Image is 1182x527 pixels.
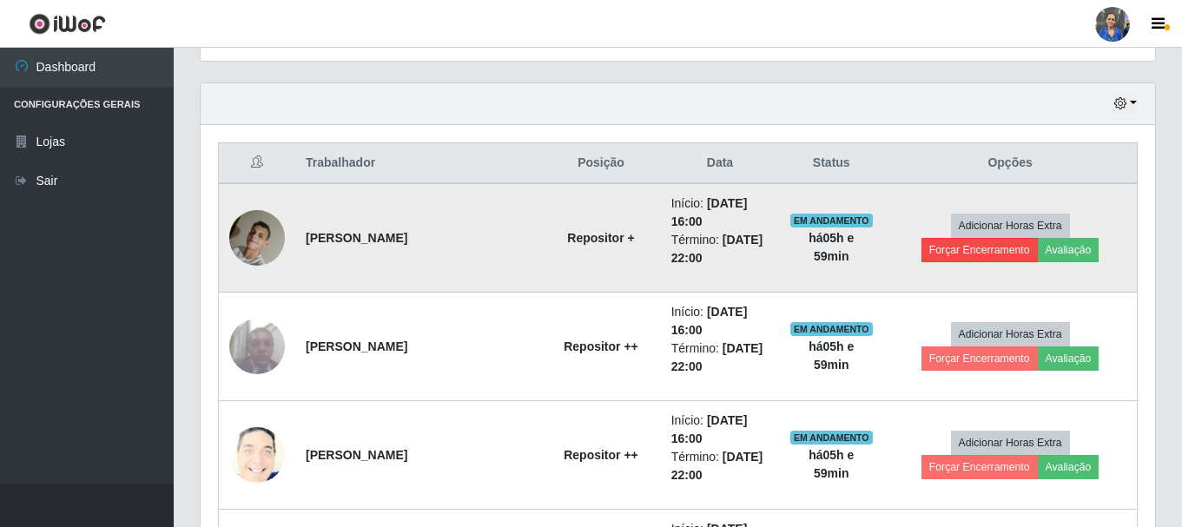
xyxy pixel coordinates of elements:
[951,322,1070,346] button: Adicionar Horas Extra
[306,231,407,245] strong: [PERSON_NAME]
[564,448,638,462] strong: Repositor ++
[809,339,854,372] strong: há 05 h e 59 min
[809,231,854,263] strong: há 05 h e 59 min
[671,194,769,231] li: Início:
[229,309,285,383] img: 1723162087186.jpeg
[779,143,883,184] th: Status
[661,143,780,184] th: Data
[1038,346,1099,371] button: Avaliação
[921,455,1038,479] button: Forçar Encerramento
[951,214,1070,238] button: Adicionar Horas Extra
[229,421,285,490] img: 1746292948519.jpeg
[671,303,769,339] li: Início:
[1038,238,1099,262] button: Avaliação
[229,201,285,274] img: 1743358374428.jpeg
[564,339,638,353] strong: Repositor ++
[790,431,873,445] span: EM ANDAMENTO
[671,231,769,267] li: Término:
[951,431,1070,455] button: Adicionar Horas Extra
[671,196,748,228] time: [DATE] 16:00
[306,448,407,462] strong: [PERSON_NAME]
[671,412,769,448] li: Início:
[790,214,873,227] span: EM ANDAMENTO
[29,13,106,35] img: CoreUI Logo
[567,231,634,245] strong: Repositor +
[295,143,541,184] th: Trabalhador
[671,448,769,484] li: Término:
[1038,455,1099,479] button: Avaliação
[671,413,748,445] time: [DATE] 16:00
[671,339,769,376] li: Término:
[809,448,854,480] strong: há 05 h e 59 min
[306,339,407,353] strong: [PERSON_NAME]
[671,305,748,337] time: [DATE] 16:00
[790,322,873,336] span: EM ANDAMENTO
[541,143,660,184] th: Posição
[883,143,1137,184] th: Opções
[921,238,1038,262] button: Forçar Encerramento
[921,346,1038,371] button: Forçar Encerramento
